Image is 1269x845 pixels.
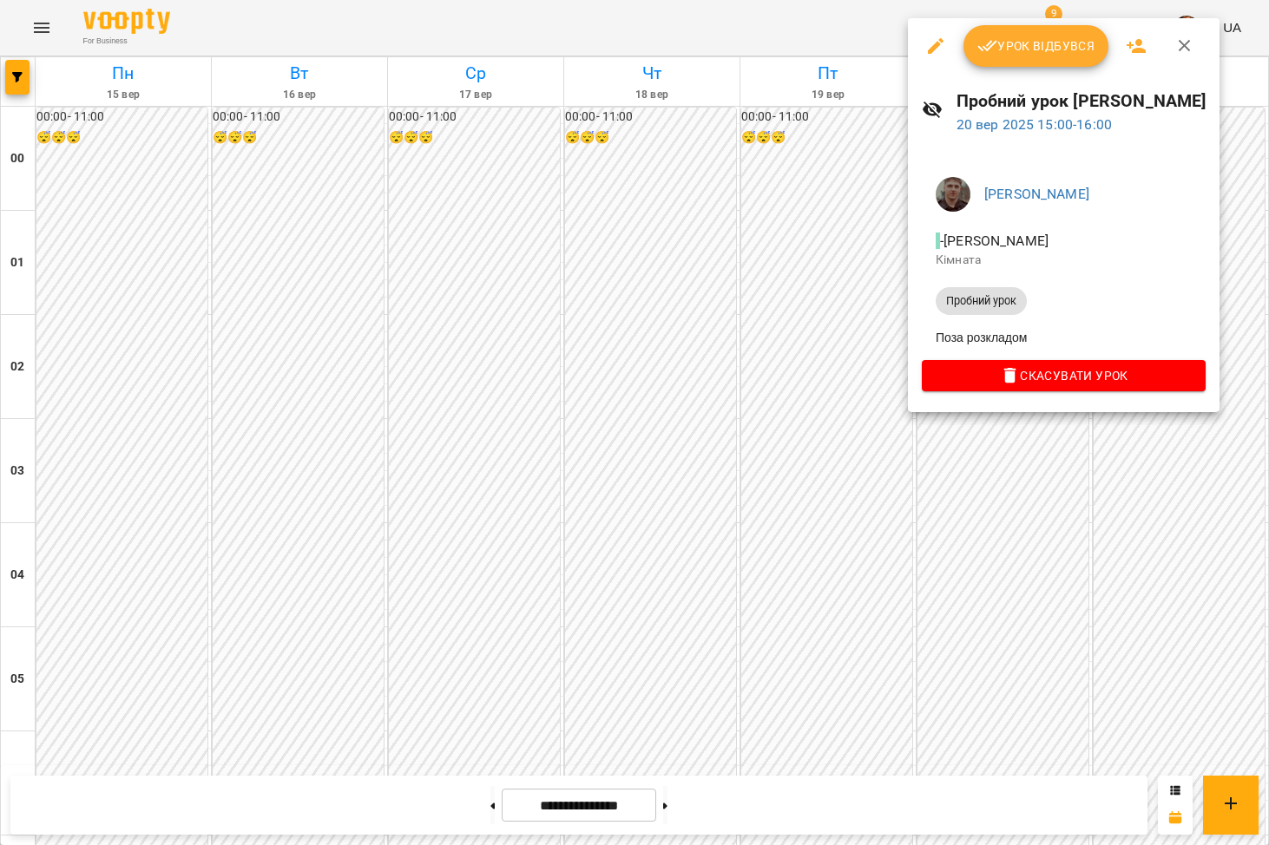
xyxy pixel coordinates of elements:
[936,177,970,212] img: 0a0415dca1f61a04ddb9dd3fb0ef47a2.jpg
[957,116,1112,133] a: 20 вер 2025 15:00-16:00
[936,233,1052,249] span: - [PERSON_NAME]
[936,252,1192,269] p: Кімната
[922,322,1206,353] li: Поза розкладом
[957,88,1207,115] h6: Пробний урок [PERSON_NAME]
[963,25,1109,67] button: Урок відбувся
[977,36,1095,56] span: Урок відбувся
[936,293,1027,309] span: Пробний урок
[936,365,1192,386] span: Скасувати Урок
[922,360,1206,391] button: Скасувати Урок
[984,186,1089,202] a: [PERSON_NAME]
